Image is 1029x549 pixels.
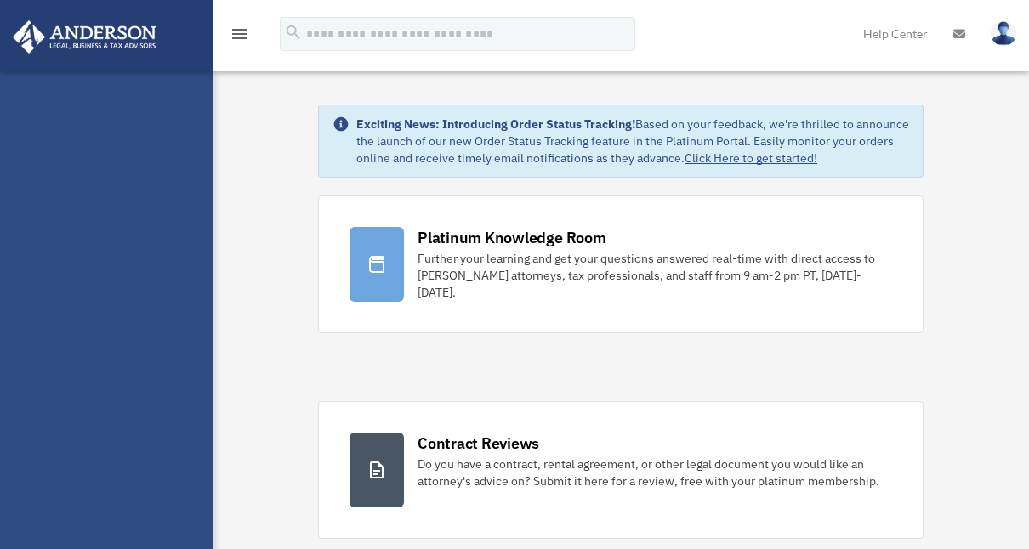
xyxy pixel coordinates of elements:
div: Do you have a contract, rental agreement, or other legal document you would like an attorney's ad... [418,456,892,490]
div: Based on your feedback, we're thrilled to announce the launch of our new Order Status Tracking fe... [356,116,909,167]
i: search [284,23,303,42]
img: Anderson Advisors Platinum Portal [8,20,162,54]
strong: Exciting News: Introducing Order Status Tracking! [356,116,635,132]
img: User Pic [991,21,1016,46]
a: Click Here to get started! [685,150,817,166]
a: menu [230,30,250,44]
a: Contract Reviews Do you have a contract, rental agreement, or other legal document you would like... [318,401,924,539]
i: menu [230,24,250,44]
div: Platinum Knowledge Room [418,227,606,248]
a: Platinum Knowledge Room Further your learning and get your questions answered real-time with dire... [318,195,924,333]
div: Contract Reviews [418,433,539,454]
div: Further your learning and get your questions answered real-time with direct access to [PERSON_NAM... [418,250,892,301]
